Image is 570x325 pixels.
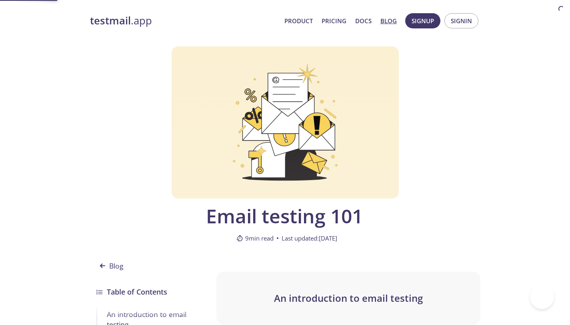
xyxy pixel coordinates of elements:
[274,291,423,305] span: An introduction to email testing
[405,13,440,28] button: Signup
[444,13,478,28] button: Signin
[322,16,346,26] a: Pricing
[355,16,372,26] a: Docs
[96,258,128,273] span: Blog
[412,16,434,26] span: Signup
[90,14,278,28] a: testmail.app
[96,247,192,277] a: Blog
[107,286,167,297] h3: Table of Contents
[530,285,554,309] iframe: Help Scout Beacon - Open
[451,16,472,26] span: Signin
[284,16,313,26] a: Product
[282,233,337,243] span: Last updated: [DATE]
[148,205,421,227] span: Email testing 101
[90,14,131,28] strong: testmail
[380,16,397,26] a: Blog
[236,233,274,243] span: 9 min read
